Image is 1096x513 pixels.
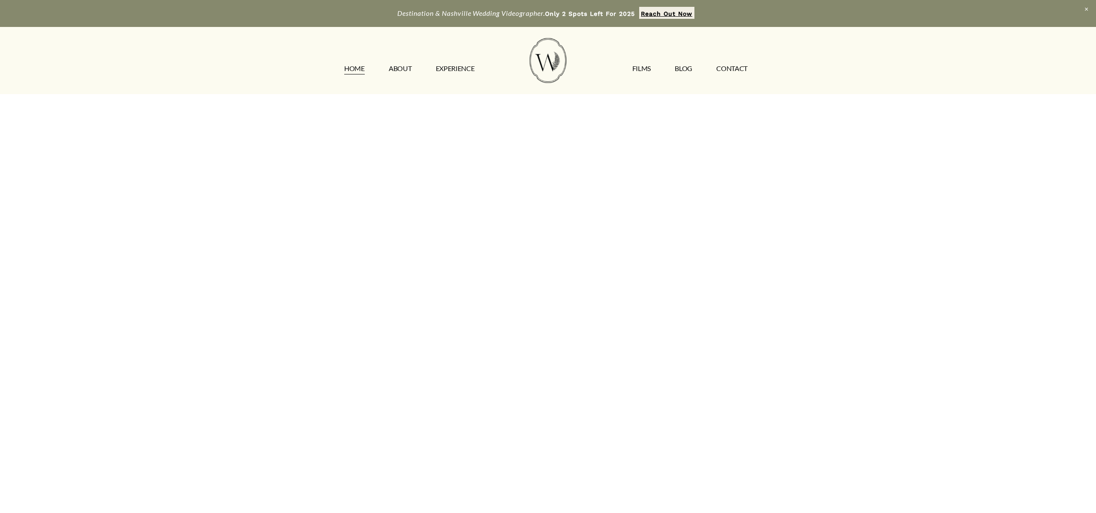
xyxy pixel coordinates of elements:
[632,62,651,75] a: FILMS
[641,10,692,17] strong: Reach Out Now
[389,62,411,75] a: ABOUT
[716,62,748,75] a: CONTACT
[675,62,692,75] a: Blog
[344,62,365,75] a: HOME
[530,38,566,83] img: Wild Fern Weddings
[639,7,694,19] a: Reach Out Now
[436,62,475,75] a: EXPERIENCE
